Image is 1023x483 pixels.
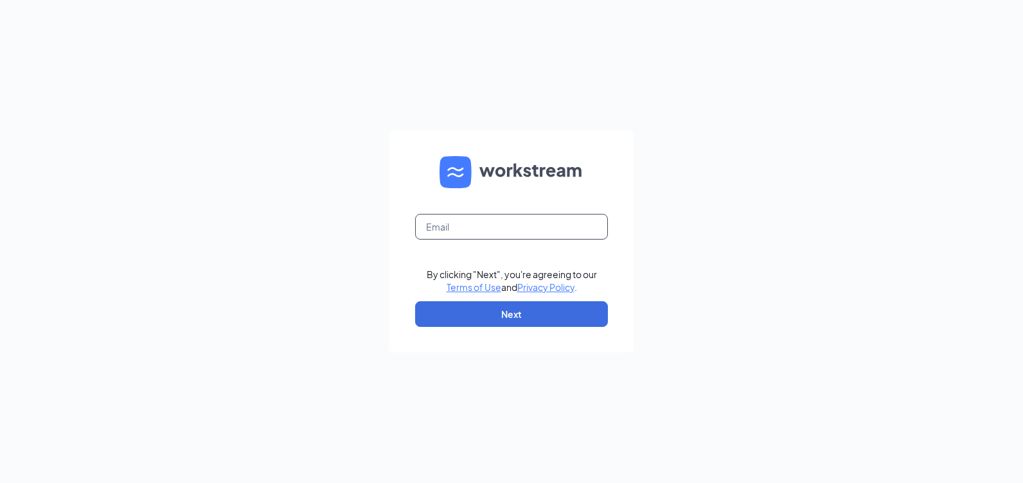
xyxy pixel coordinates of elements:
img: WS logo and Workstream text [440,156,583,188]
input: Email [415,214,608,240]
a: Privacy Policy [517,281,574,293]
button: Next [415,301,608,327]
div: By clicking "Next", you're agreeing to our and . [427,268,597,294]
a: Terms of Use [447,281,501,293]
